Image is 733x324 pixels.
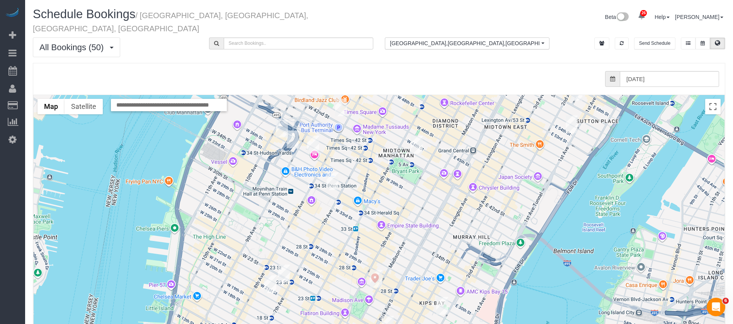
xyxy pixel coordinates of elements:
a: Beta [605,14,629,20]
button: Toggle fullscreen view [705,99,721,114]
span: All Bookings (50) [39,42,107,52]
div: 09/25/2025 11:30AM - Brandon Baron - 66 Madison Avenue, Apt.9c, New York, NY 10016 [370,270,382,288]
div: 09/25/2025 5:00PM - Lauren Fenton - 441 West 37th Street, Apt. 7, New York, NY 10018 [276,120,288,137]
div: 09/25/2025 2:30PM - Mychal Harrison - 312 West 43rd Street, Apt. 32f, New York, NY 10036 [335,98,347,116]
div: 09/25/2025 10:00AM - Nunzio Thron - 226 West 21st Street, Apt. 2r, New York, NY 10011 [264,275,276,293]
div: 66 Madison Ave apt 9c [370,273,398,301]
button: Show satellite imagery [65,99,103,114]
ol: All Locations [385,37,549,49]
a: [PERSON_NAME] [675,14,723,20]
a: 26 [634,8,649,25]
img: New interface [616,12,629,22]
span: [GEOGRAPHIC_DATA] , [GEOGRAPHIC_DATA] , [GEOGRAPHIC_DATA] , Queens [390,39,539,47]
div: 09/25/2025 2:00PM - Aurora Torres Barbosa (EFE News Service - Agencia EFE) - 25 West 43rd Street,... [411,136,423,154]
button: Send Schedule [634,37,675,49]
div: 09/25/2025 10:00AM - Madeleine Spitz - 320 East 58th Street, Apt. 9h, New York, NY 10022 [570,83,582,101]
span: Schedule Bookings [33,7,135,21]
div: 09/25/2025 11:00AM - Lauren Beck - 987 1st Avenue, Apt. 1, New York, NY 10022 [566,115,578,133]
div: 09/25/2025 1:00PM - Gregg Sussman (SportsGrid) - 218 West 35th Street, 5th Floor, New York, NY 10001 [327,172,338,190]
input: Search Bookings.. [224,37,374,49]
div: 09/25/2025 9:00AM - Eric Stolte (Calitre LLC) - 400 West 37th Street, Apt 14u, New York, NY 10018 [287,131,299,148]
button: [GEOGRAPHIC_DATA],[GEOGRAPHIC_DATA],[GEOGRAPHIC_DATA],Queens [385,37,549,49]
button: All Bookings (50) [33,37,120,57]
iframe: Intercom live chat [707,298,725,316]
a: Help [655,14,670,20]
div: 09/25/2025 8:00AM - Carl Fagerstal - 320 West 38th Street, Apt. 1129, New York, NY 10018 [307,136,319,153]
span: 6 [723,298,729,304]
button: Show street map [37,99,65,114]
div: 09/25/2025 1:00PM - Ivan Dimitrov - 208 West 23rd Street, Apt. 1518, New York, NY 10011 [278,265,290,282]
input: Date [620,71,719,87]
div: 09/25/2025 11:00AM - Theodore Mahlum - 247 East 28th Street, Apt. 11e, New York, NY 10016 [436,297,448,315]
img: Automaid Logo [5,8,20,19]
span: 26 [640,10,647,16]
small: / [GEOGRAPHIC_DATA], [GEOGRAPHIC_DATA], [GEOGRAPHIC_DATA], [GEOGRAPHIC_DATA] [33,11,308,33]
